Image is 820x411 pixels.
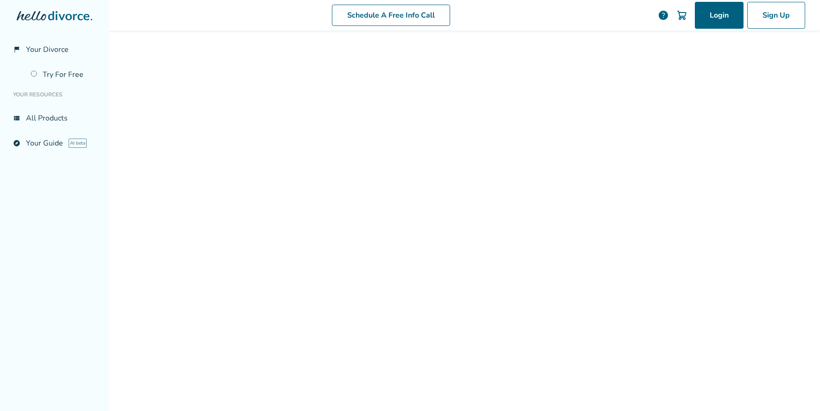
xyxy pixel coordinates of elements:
span: Your Divorce [26,44,69,55]
a: Try For Free [25,64,102,85]
a: help [658,10,669,21]
img: Cart [676,10,687,21]
a: view_listAll Products [7,107,102,129]
a: flag_2Your Divorce [7,39,102,60]
a: Login [695,2,744,29]
span: view_list [13,114,20,122]
li: Your Resources [7,85,102,104]
span: AI beta [69,139,87,148]
a: exploreYour GuideAI beta [7,133,102,154]
span: flag_2 [13,46,20,53]
span: explore [13,139,20,147]
a: Sign Up [747,2,805,29]
a: Schedule A Free Info Call [332,5,450,26]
